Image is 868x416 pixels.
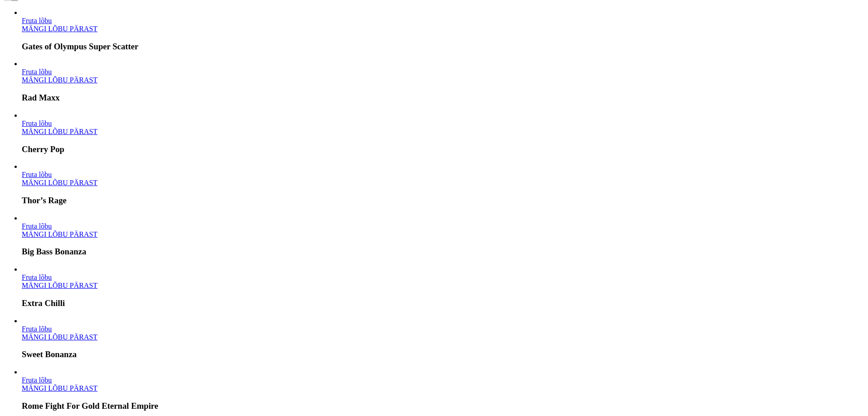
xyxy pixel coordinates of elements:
a: Rad Maxx [22,68,52,76]
a: Cherry Pop [22,120,52,127]
span: Fruta lõbu [22,376,52,384]
span: Fruta lõbu [22,120,52,127]
a: Rome Fight For Gold Eternal Empire [22,376,52,384]
a: Thor’s Rage [22,171,52,178]
a: Big Bass Bonanza [22,230,97,238]
a: Big Bass Bonanza [22,222,52,230]
span: Fruta lõbu [22,171,52,178]
a: Extra Chilli [22,273,52,281]
a: Thor’s Rage [22,179,97,186]
a: Sweet Bonanza [22,325,52,333]
a: Extra Chilli [22,282,97,289]
span: Fruta lõbu [22,325,52,333]
span: Fruta lõbu [22,17,52,24]
span: Fruta lõbu [22,273,52,281]
a: Sweet Bonanza [22,333,97,341]
span: Fruta lõbu [22,222,52,230]
a: Rome Fight For Gold Eternal Empire [22,384,97,392]
a: Gates of Olympus Super Scatter [22,25,97,33]
a: Cherry Pop [22,128,97,135]
span: Fruta lõbu [22,68,52,76]
a: Rad Maxx [22,76,97,84]
a: Gates of Olympus Super Scatter [22,17,52,24]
